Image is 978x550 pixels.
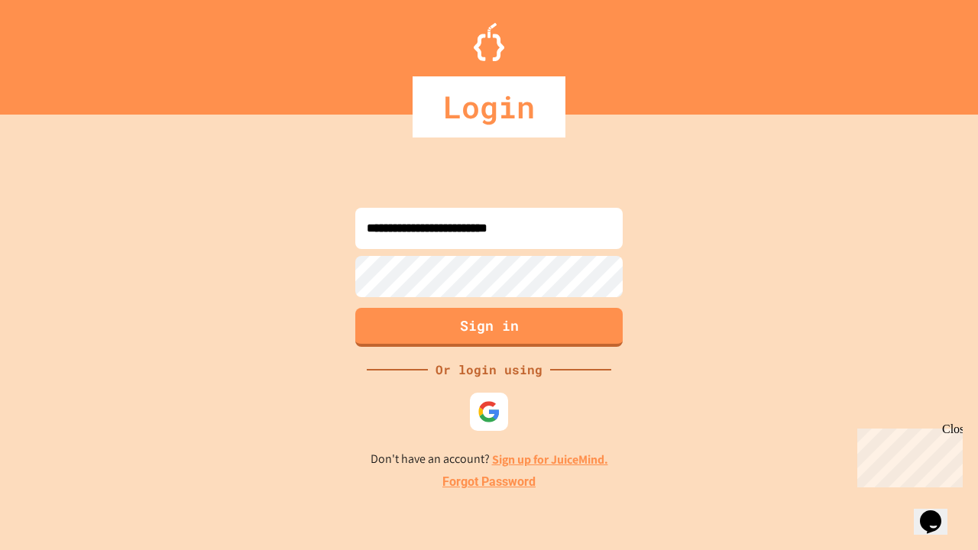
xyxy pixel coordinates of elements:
iframe: chat widget [914,489,963,535]
img: google-icon.svg [478,400,500,423]
a: Sign up for JuiceMind. [492,451,608,467]
a: Forgot Password [442,473,536,491]
p: Don't have an account? [371,450,608,469]
div: Login [413,76,565,137]
div: Chat with us now!Close [6,6,105,97]
button: Sign in [355,308,623,347]
div: Or login using [428,361,550,379]
img: Logo.svg [474,23,504,61]
iframe: chat widget [851,422,963,487]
